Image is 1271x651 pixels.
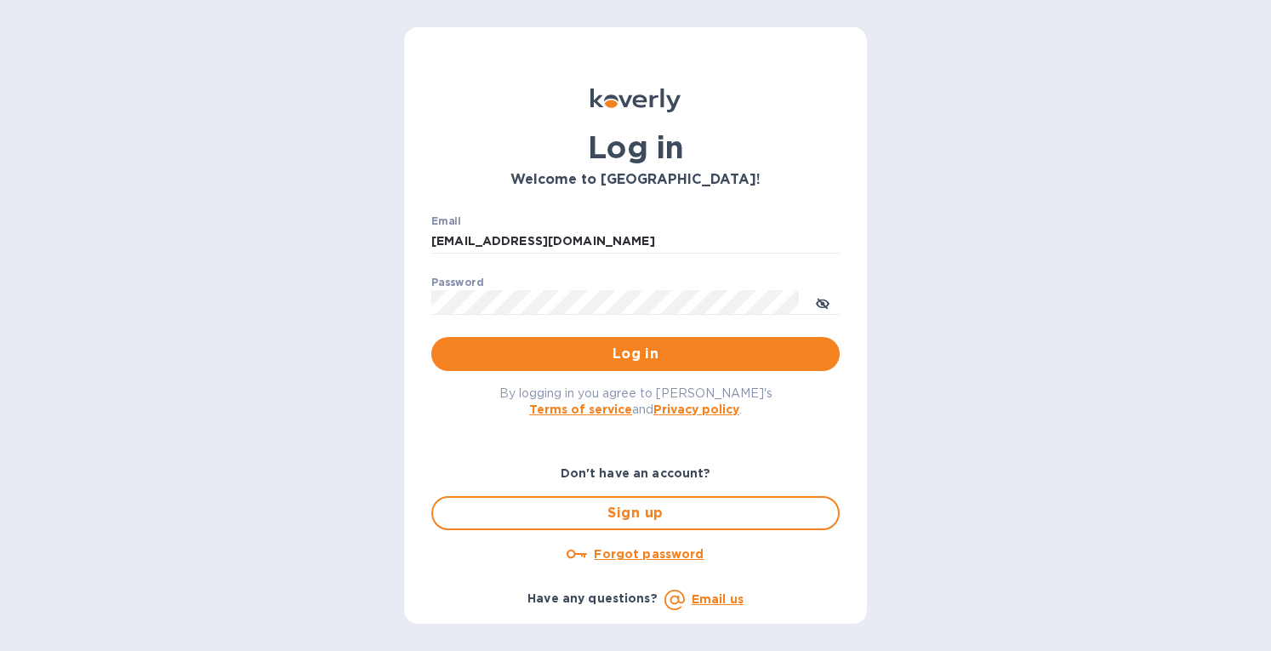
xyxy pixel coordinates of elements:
[653,403,739,416] a: Privacy policy
[431,172,840,188] h3: Welcome to [GEOGRAPHIC_DATA]!
[692,592,744,606] a: Email us
[499,386,772,416] span: By logging in you agree to [PERSON_NAME]'s and .
[431,277,483,288] label: Password
[527,591,658,605] b: Have any questions?
[806,285,840,319] button: toggle password visibility
[590,89,681,112] img: Koverly
[445,344,826,364] span: Log in
[431,496,840,530] button: Sign up
[561,466,711,480] b: Don't have an account?
[431,216,461,226] label: Email
[594,547,704,561] u: Forgot password
[431,337,840,371] button: Log in
[431,129,840,165] h1: Log in
[529,403,632,416] a: Terms of service
[447,503,824,523] span: Sign up
[431,229,840,254] input: Enter email address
